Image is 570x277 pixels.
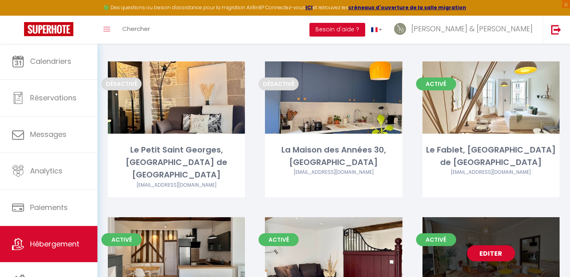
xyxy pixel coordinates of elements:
[422,169,560,176] div: Airbnb
[30,56,71,66] span: Calendriers
[30,129,67,139] span: Messages
[416,77,456,90] span: Activé
[116,16,156,44] a: Chercher
[309,23,365,37] button: Besoin d'aide ?
[411,24,533,34] span: [PERSON_NAME] & [PERSON_NAME]
[388,16,543,44] a: ... [PERSON_NAME] & [PERSON_NAME]
[394,23,406,35] img: ...
[536,241,564,271] iframe: Chat
[6,3,30,27] button: Ouvrir le widget de chat LiveChat
[416,233,456,246] span: Activé
[259,77,299,90] span: Désactivé
[551,24,561,35] img: logout
[30,93,77,103] span: Réservations
[108,144,245,181] div: Le Petit Saint Georges, [GEOGRAPHIC_DATA] de [GEOGRAPHIC_DATA]
[122,24,150,33] span: Chercher
[108,181,245,189] div: Airbnb
[24,22,73,36] img: Super Booking
[265,169,402,176] div: Airbnb
[305,4,313,11] a: ICI
[30,239,79,249] span: Hébergement
[422,144,560,169] div: Le Fablet, [GEOGRAPHIC_DATA] de [GEOGRAPHIC_DATA]
[467,245,515,261] a: Editer
[30,166,63,176] span: Analytics
[259,233,299,246] span: Activé
[348,4,466,11] a: créneaux d'ouverture de la salle migration
[30,202,68,212] span: Paiements
[265,144,402,169] div: La Maison des Années 30, [GEOGRAPHIC_DATA]
[101,233,141,246] span: Activé
[101,77,141,90] span: Désactivé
